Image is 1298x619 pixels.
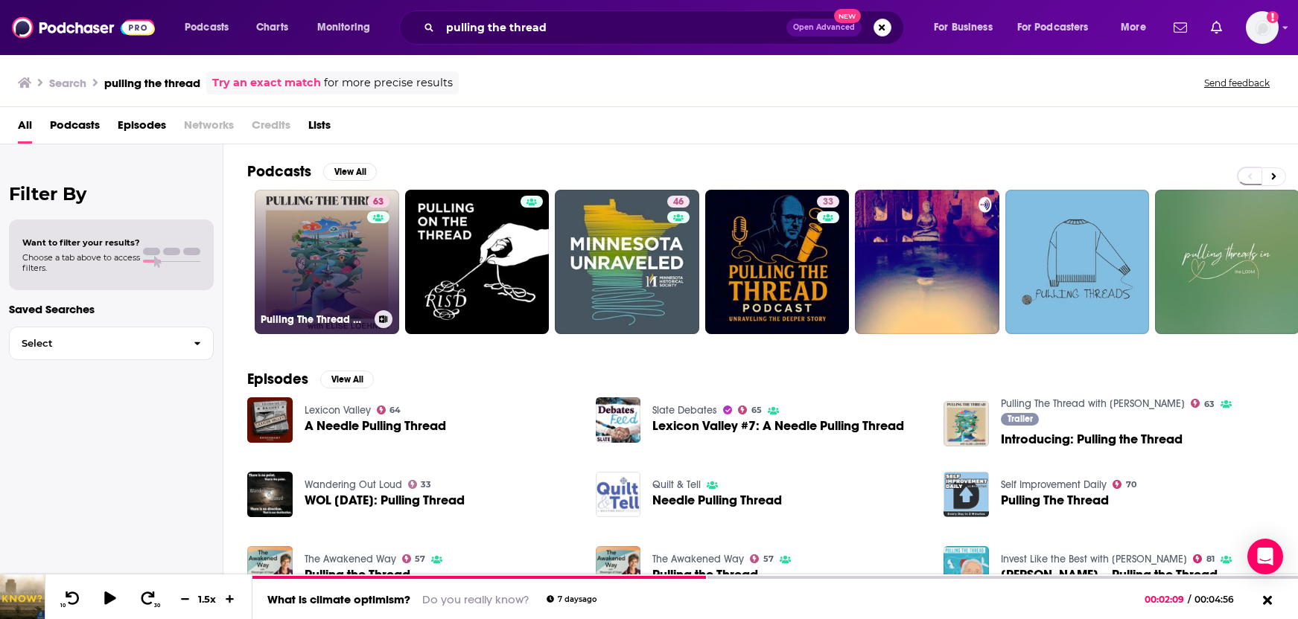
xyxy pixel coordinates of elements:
img: Pulling The Thread [944,472,989,517]
span: 70 [1126,481,1136,488]
a: Try an exact match [212,74,321,92]
h2: Podcasts [247,162,311,181]
button: open menu [307,16,389,39]
button: Open AdvancedNew [786,19,862,36]
a: Lists [308,113,331,144]
h2: Filter By [9,183,214,205]
span: 64 [389,407,401,414]
img: Introducing: Pulling the Thread [944,401,989,446]
a: 46 [555,190,699,334]
span: Pulling the Thread [652,568,758,581]
div: Search podcasts, credits, & more... [413,10,918,45]
span: Monitoring [317,17,370,38]
a: 81 [1193,554,1215,563]
a: 63 [367,196,389,208]
a: Podcasts [50,113,100,144]
img: Pulling the Thread [247,546,293,591]
span: / [1188,594,1191,605]
a: 46 [667,196,690,208]
span: [PERSON_NAME] – Pulling the Thread [1001,568,1218,581]
span: 65 [751,407,762,414]
a: PodcastsView All [247,162,377,181]
h2: Episodes [247,370,308,388]
a: 63 [1191,399,1215,408]
a: 33 [705,190,850,334]
span: 00:04:56 [1191,594,1249,605]
span: for more precise results [324,74,453,92]
input: Search podcasts, credits, & more... [440,16,786,39]
a: A Needle Pulling Thread [305,420,446,432]
img: Needle Pulling Thread [596,472,641,517]
button: View All [323,163,377,181]
a: Pulling The Thread with Elise Loehnen [1001,397,1185,410]
span: 46 [673,195,684,210]
span: Podcasts [185,17,229,38]
button: Select [9,327,214,360]
span: WOL [DATE]: Pulling Thread [305,494,465,507]
a: Quilt & Tell [652,478,701,491]
span: Select [10,339,182,348]
a: EpisodesView All [247,370,374,388]
a: Lexicon Valley [305,404,371,417]
h3: pulling the thread [104,76,200,90]
img: Tren Griffin – Pulling the Thread [944,546,989,591]
a: All [18,113,32,144]
span: 33 [421,481,431,488]
a: The Awakened Way [305,553,396,565]
button: View All [320,371,374,388]
span: 57 [763,556,774,562]
span: 30 [154,603,160,609]
a: 33 [817,196,839,208]
a: WOL 2019-04-11: Pulling Thread [305,494,465,507]
a: Introducing: Pulling the Thread [1001,433,1183,446]
span: Logged in as Rbaldwin [1246,11,1279,44]
h3: Pulling The Thread with [PERSON_NAME] [261,313,369,326]
a: Needle Pulling Thread [652,494,782,507]
a: Show notifications dropdown [1205,15,1228,40]
a: What is climate optimism? [267,592,410,606]
img: Pulling the Thread [596,546,641,591]
a: Charts [246,16,297,39]
a: Wandering Out Loud [305,478,402,491]
h3: Search [49,76,86,90]
div: 1.5 x [195,593,220,605]
img: Podchaser - Follow, Share and Rate Podcasts [12,13,155,42]
span: 63 [1204,401,1215,408]
span: Charts [256,17,288,38]
span: 63 [373,195,384,210]
span: 81 [1206,556,1215,562]
img: A Needle Pulling Thread [247,397,293,443]
a: Lexicon Valley #7: A Needle Pulling Thread [652,420,904,432]
span: Open Advanced [793,24,855,31]
span: Want to filter your results? [22,237,140,248]
button: Show profile menu [1246,11,1279,44]
a: Pulling the Thread [305,568,410,581]
a: Tren Griffin – Pulling the Thread [1001,568,1218,581]
button: 30 [135,590,163,609]
button: open menu [1110,16,1165,39]
a: 65 [738,405,762,414]
div: 7 days ago [547,595,596,603]
button: open menu [923,16,1011,39]
span: 33 [823,195,833,210]
div: Open Intercom Messenger [1247,539,1283,574]
span: New [834,9,861,23]
span: Credits [252,113,290,144]
span: Choose a tab above to access filters. [22,252,140,273]
img: User Profile [1246,11,1279,44]
img: WOL 2019-04-11: Pulling Thread [247,472,293,517]
a: 63Pulling The Thread with [PERSON_NAME] [255,190,399,334]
